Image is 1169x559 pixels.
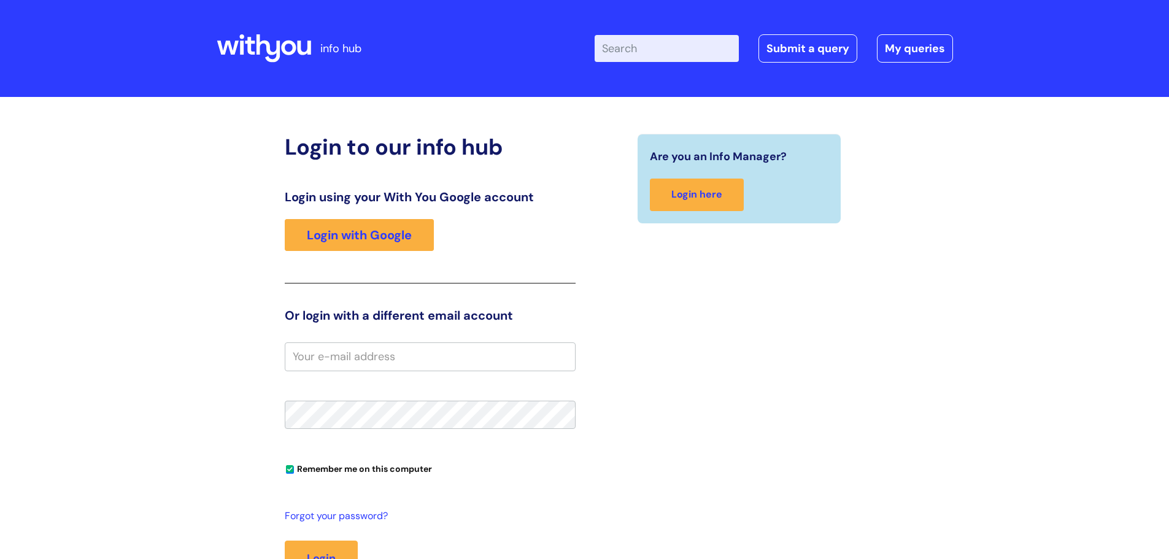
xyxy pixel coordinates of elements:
h3: Login using your With You Google account [285,190,576,204]
input: Search [595,35,739,62]
a: Login with Google [285,219,434,251]
a: Login here [650,179,744,211]
h3: Or login with a different email account [285,308,576,323]
a: My queries [877,34,953,63]
a: Submit a query [758,34,857,63]
div: You can uncheck this option if you're logging in from a shared device [285,458,576,478]
p: info hub [320,39,361,58]
a: Forgot your password? [285,507,569,525]
h2: Login to our info hub [285,134,576,160]
input: Your e-mail address [285,342,576,371]
label: Remember me on this computer [285,461,432,474]
input: Remember me on this computer [286,466,294,474]
span: Are you an Info Manager? [650,147,787,166]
